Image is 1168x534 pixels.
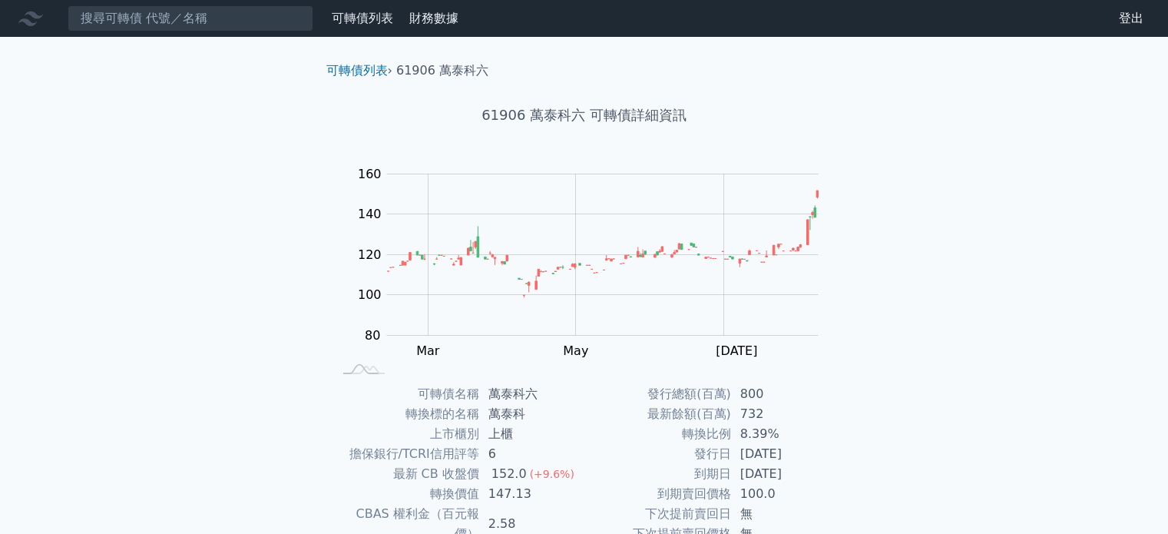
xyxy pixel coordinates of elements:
[333,404,479,424] td: 轉換標的名稱
[358,207,382,221] tspan: 140
[416,343,440,358] tspan: Mar
[358,167,382,181] tspan: 160
[479,424,584,444] td: 上櫃
[326,63,388,78] a: 可轉債列表
[584,384,731,404] td: 發行總額(百萬)
[731,484,836,504] td: 100.0
[314,104,855,126] h1: 61906 萬泰科六 可轉債詳細資訊
[584,464,731,484] td: 到期日
[563,343,588,358] tspan: May
[358,287,382,302] tspan: 100
[365,328,380,343] tspan: 80
[333,484,479,504] td: 轉換價值
[731,384,836,404] td: 800
[396,61,488,80] li: 61906 萬泰科六
[488,464,530,484] div: 152.0
[584,484,731,504] td: 到期賣回價格
[333,424,479,444] td: 上市櫃別
[479,484,584,504] td: 147.13
[68,5,313,32] input: 搜尋可轉債 代號／名稱
[584,444,731,464] td: 發行日
[731,424,836,444] td: 8.39%
[731,464,836,484] td: [DATE]
[387,191,818,297] g: Series
[731,504,836,524] td: 無
[479,384,584,404] td: 萬泰科六
[409,11,458,25] a: 財務數據
[479,404,584,424] td: 萬泰科
[584,504,731,524] td: 下次提前賣回日
[333,384,479,404] td: 可轉債名稱
[349,167,841,390] g: Chart
[731,444,836,464] td: [DATE]
[584,424,731,444] td: 轉換比例
[326,61,392,80] li: ›
[716,343,757,358] tspan: [DATE]
[530,468,574,480] span: (+9.6%)
[333,444,479,464] td: 擔保銀行/TCRI信用評等
[731,404,836,424] td: 732
[358,247,382,262] tspan: 120
[1107,6,1156,31] a: 登出
[333,464,479,484] td: 最新 CB 收盤價
[332,11,393,25] a: 可轉債列表
[584,404,731,424] td: 最新餘額(百萬)
[479,444,584,464] td: 6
